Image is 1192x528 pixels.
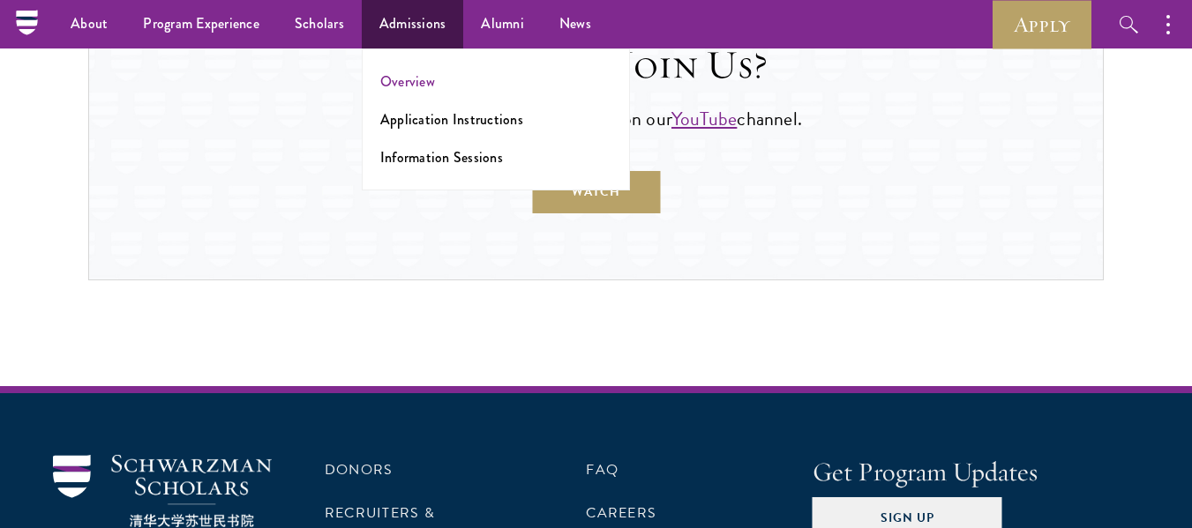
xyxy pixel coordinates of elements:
[671,104,737,133] a: YouTube
[813,455,1139,490] h4: Get Program Updates
[380,109,523,130] a: Application Instructions
[380,71,435,92] a: Overview
[325,459,393,480] a: Donors
[142,41,1050,90] h5: Unable to Join Us?
[532,171,660,213] a: WATCH
[586,502,656,524] a: Careers
[380,147,503,167] a: Information Sessions
[53,455,272,528] img: Schwarzman Scholars
[586,459,618,480] a: FAQ
[142,103,1050,136] p: Watch previous Info Sessions on our channel.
